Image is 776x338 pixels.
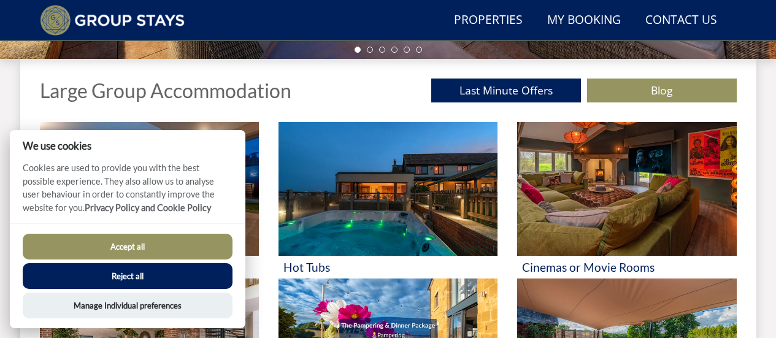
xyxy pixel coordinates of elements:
[279,122,497,256] img: 'Hot Tubs' - Large Group Accommodation Holiday Ideas
[517,122,736,278] a: 'Cinemas or Movie Rooms' - Large Group Accommodation Holiday Ideas Cinemas or Movie Rooms
[449,7,528,34] a: Properties
[542,7,626,34] a: My Booking
[23,293,232,318] button: Manage Individual preferences
[10,161,245,223] p: Cookies are used to provide you with the best possible experience. They also allow us to analyse ...
[279,122,497,278] a: 'Hot Tubs' - Large Group Accommodation Holiday Ideas Hot Tubs
[283,261,493,274] h3: Hot Tubs
[23,234,232,259] button: Accept all
[517,122,736,256] img: 'Cinemas or Movie Rooms' - Large Group Accommodation Holiday Ideas
[522,261,731,274] h3: Cinemas or Movie Rooms
[640,7,722,34] a: Contact Us
[587,79,737,102] a: Blog
[40,80,291,101] h1: Large Group Accommodation
[85,202,211,213] a: Privacy Policy and Cookie Policy
[23,263,232,289] button: Reject all
[40,122,259,256] img: 'Swimming Pool' - Large Group Accommodation Holiday Ideas
[40,122,259,278] a: 'Swimming Pool' - Large Group Accommodation Holiday Ideas Swimming Pool
[431,79,581,102] a: Last Minute Offers
[40,5,185,36] img: Group Stays
[10,140,245,152] h2: We use cookies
